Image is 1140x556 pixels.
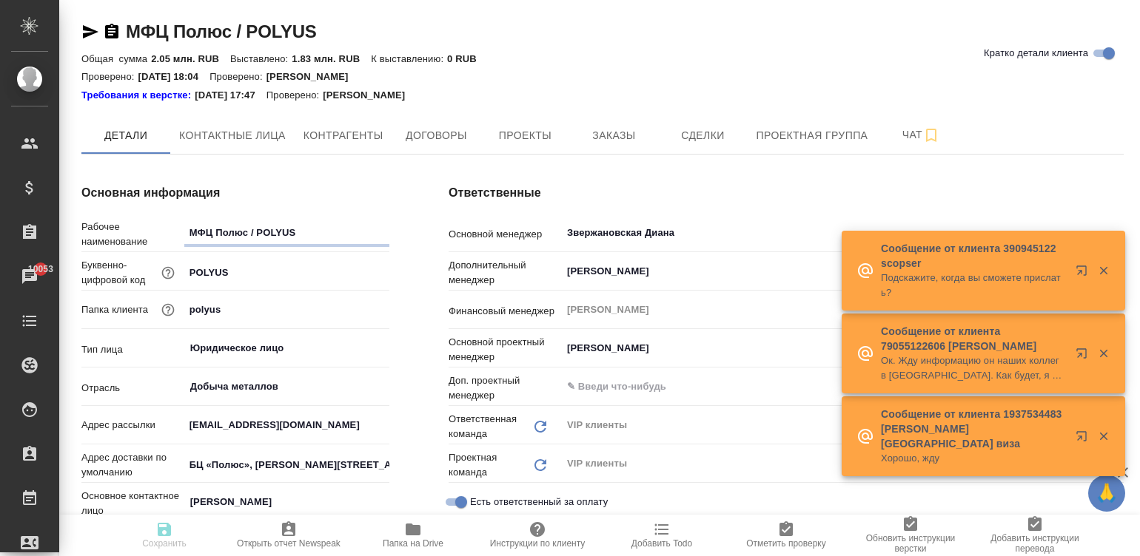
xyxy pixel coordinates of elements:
[81,381,184,396] p: Отрасль
[304,126,383,145] span: Контрагенты
[81,342,184,357] p: Тип лица
[184,414,389,435] input: ✎ Введи что-нибудь
[490,538,586,549] span: Инструкции по клиенту
[381,347,384,350] button: Open
[103,23,121,41] button: Скопировать ссылку
[151,53,230,64] p: 2.05 млн. RUB
[1088,430,1119,443] button: Закрыть
[138,71,210,82] p: [DATE] 18:04
[179,126,286,145] span: Контактные лица
[81,23,99,41] button: Скопировать ссылку для ЯМессенджера
[881,407,1066,451] p: Сообщение от клиента 1937534483 [PERSON_NAME] [GEOGRAPHIC_DATA] виза
[881,353,1066,383] p: Ок. Жду информацию он наших коллег в [GEOGRAPHIC_DATA]. Как будет, я вам пришлю
[81,450,184,480] p: Адрес доставки по умолчанию
[158,263,178,282] button: Нужен для формирования номера заказа/сделки
[227,515,351,556] button: Открыть отчет Newspeak
[449,304,561,319] p: Финансовый менеджер
[266,71,360,82] p: [PERSON_NAME]
[1067,421,1102,457] button: Открыть в новой вкладке
[449,450,532,480] p: Проектная команда
[475,515,600,556] button: Инструкции по клиенту
[381,385,384,388] button: Open
[578,126,649,145] span: Заказы
[184,299,389,320] input: ✎ Введи что-нибудь
[1088,264,1119,277] button: Закрыть
[126,21,317,41] a: МФЦ Полюс / POLYUS
[449,412,532,441] p: Ответственная команда
[885,126,956,144] span: Чат
[237,538,341,549] span: Открыть отчет Newspeak
[81,71,138,82] p: Проверено:
[724,515,848,556] button: Отметить проверку
[81,220,184,249] p: Рабочее наименование
[400,126,472,145] span: Договоры
[984,46,1088,61] span: Кратко детали клиента
[566,378,1070,396] input: ✎ Введи что-нибудь
[81,258,158,288] p: Буквенно-цифровой код
[81,88,195,103] div: Нажми, чтобы открыть папку с инструкцией
[81,184,389,202] h4: Основная информация
[881,324,1066,353] p: Сообщение от клиента 79055122606 [PERSON_NAME]
[19,262,62,277] span: 10053
[447,53,488,64] p: 0 RUB
[746,538,825,549] span: Отметить проверку
[881,451,1066,466] p: Хорошо, жду
[383,538,443,549] span: Папка на Drive
[184,262,389,283] input: ✎ Введи что-нибудь
[292,53,371,64] p: 1.83 млн. RUB
[230,53,292,64] p: Выставлено:
[4,258,56,295] a: 10053
[1067,256,1102,291] button: Открыть в новой вкладке
[470,495,608,509] span: Есть ответственный за оплату
[81,53,151,64] p: Общая сумма
[881,241,1066,271] p: Сообщение от клиента 390945122 scopser
[81,418,184,433] p: Адрес рассылки
[323,88,416,103] p: [PERSON_NAME]
[142,538,187,549] span: Сохранить
[1088,347,1119,360] button: Закрыть
[81,302,148,317] p: Папка клиента
[600,515,724,556] button: Добавить Todo
[667,126,738,145] span: Сделки
[381,501,384,504] button: Open
[351,515,475,556] button: Папка на Drive
[90,126,161,145] span: Детали
[371,53,447,64] p: К выставлению:
[756,126,868,145] span: Проектная группа
[449,335,561,365] p: Основной проектный менеджер
[631,538,692,549] span: Добавить Todo
[922,126,940,144] svg: Подписаться
[184,454,389,475] input: ✎ Введи что-нибудь
[881,271,1066,300] p: Подскажите, когда вы сможете прислать?
[81,88,195,103] a: Требования к верстке:
[1067,339,1102,374] button: Открыть в новой вкладке
[489,126,560,145] span: Проекты
[449,258,561,288] p: Дополнительный менеджер
[449,227,561,242] p: Основной менеджер
[158,300,178,319] button: Название для папки на drive. Если его не заполнить, мы не сможем создать папку для клиента
[184,222,389,243] input: ✎ Введи что-нибудь
[449,373,561,403] p: Доп. проектный менеджер
[102,515,227,556] button: Сохранить
[81,489,184,518] p: Основное контактное лицо
[209,71,266,82] p: Проверено:
[266,88,323,103] p: Проверено:
[449,184,1124,202] h4: Ответственные
[195,88,266,103] p: [DATE] 17:47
